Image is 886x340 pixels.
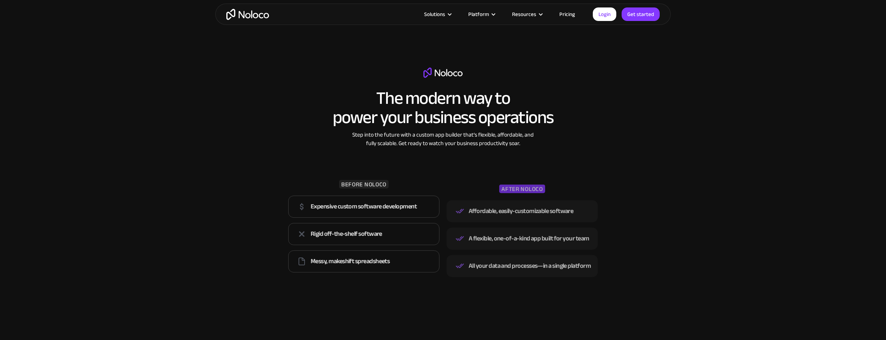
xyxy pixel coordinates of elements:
div: Solutions [415,10,459,19]
div: Rigid off-the-shelf software [311,229,382,239]
div: Expensive custom software development [311,201,417,212]
div: Affordable, easily-customizable software [469,206,573,217]
div: Messy, makeshift spreadsheets [311,256,390,267]
a: Pricing [550,10,584,19]
div: Platform [459,10,503,19]
div: BEFORE NOLOCO [339,180,389,188]
div: AFTER NOLOCO [499,185,545,193]
a: Login [593,7,616,21]
div: Resources [503,10,550,19]
div: Solutions [424,10,445,19]
h2: The modern way to power your business operations [333,89,554,127]
div: All your data and processes—in a single platform [469,261,591,271]
div: Resources [512,10,536,19]
a: Get started [622,7,660,21]
a: home [226,9,269,20]
div: Step into the future with a custom app builder that’s flexible, affordable, and fully scalable. G... [349,131,537,148]
div: A flexible, one-of-a-kind app built for your team [469,233,589,244]
div: Platform [468,10,489,19]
